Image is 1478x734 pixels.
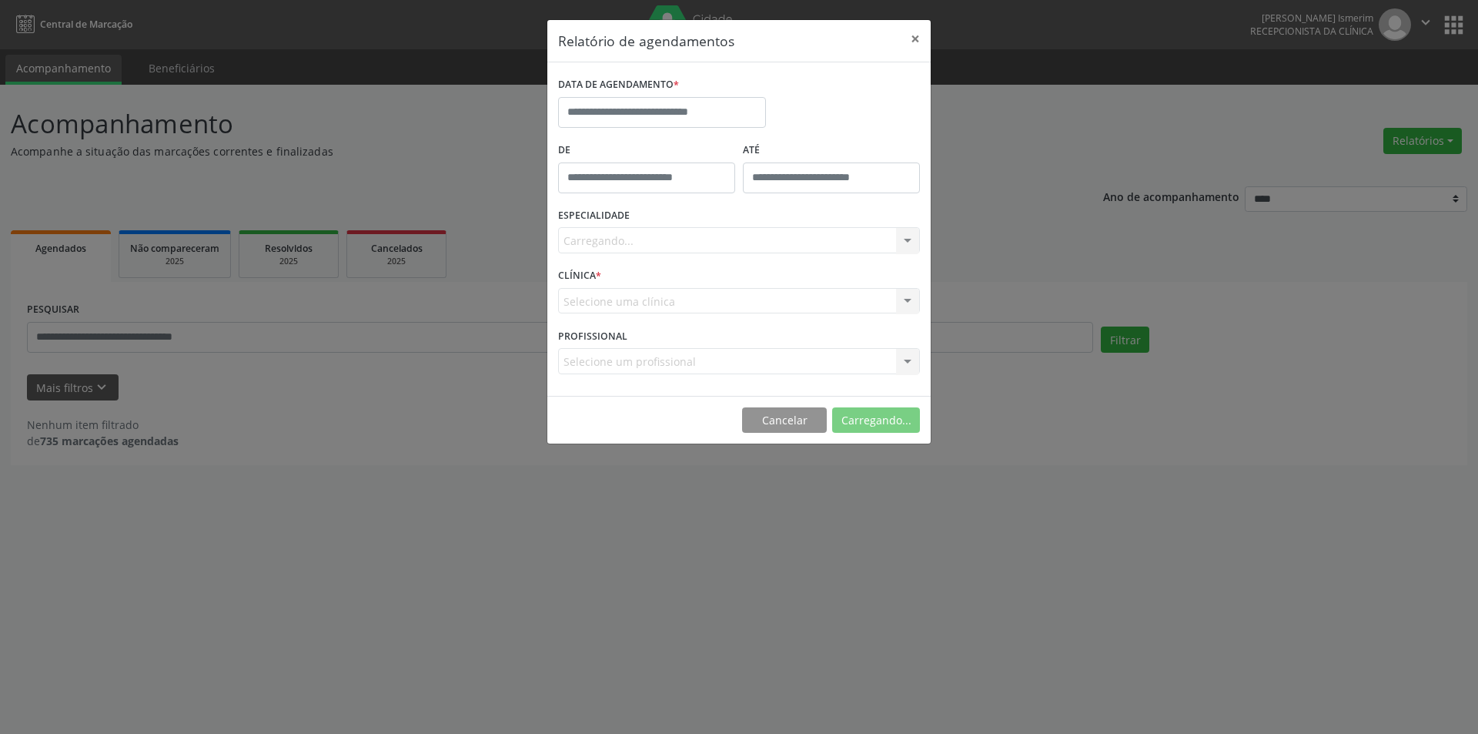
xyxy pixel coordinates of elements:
label: ESPECIALIDADE [558,204,630,228]
h5: Relatório de agendamentos [558,31,734,51]
button: Close [900,20,931,58]
label: CLÍNICA [558,264,601,288]
button: Cancelar [742,407,827,434]
label: PROFISSIONAL [558,324,627,348]
button: Carregando... [832,407,920,434]
label: ATÉ [743,139,920,163]
label: De [558,139,735,163]
label: DATA DE AGENDAMENTO [558,73,679,97]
